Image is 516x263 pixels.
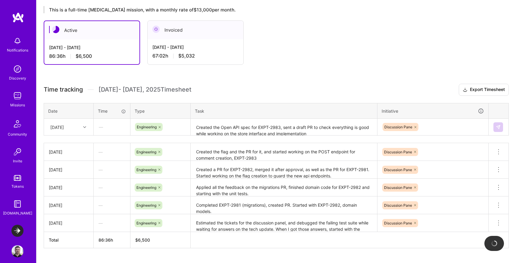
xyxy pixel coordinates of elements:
[384,185,412,190] span: Discussion Pane
[49,202,89,208] div: [DATE]
[44,21,139,39] div: Active
[49,149,89,155] div: [DATE]
[50,124,64,130] div: [DATE]
[137,125,157,129] span: Engineering
[152,44,239,50] div: [DATE] - [DATE]
[384,221,412,225] span: Discussion Pane
[11,146,23,158] img: Invite
[94,162,130,178] div: —
[94,119,130,135] div: —
[49,167,89,173] div: [DATE]
[14,175,21,181] img: tokens
[49,220,89,226] div: [DATE]
[94,232,130,248] th: 86:36h
[136,185,156,190] span: Engineering
[136,168,156,172] span: Engineering
[9,75,26,81] div: Discovery
[44,103,94,119] th: Date
[44,232,94,248] th: Total
[11,183,24,189] div: Tokens
[3,210,32,216] div: [DOMAIN_NAME]
[49,44,135,51] div: [DATE] - [DATE]
[12,12,24,23] img: logo
[152,53,239,59] div: 67:02 h
[94,144,130,160] div: —
[463,87,468,93] i: icon Download
[191,179,377,196] textarea: Applied all the feedback on the migrations PR, finished domain code for EXPT-2982 and starting wi...
[496,125,501,130] img: Submit
[11,35,23,47] img: bell
[459,84,509,96] button: Export Timesheet
[83,126,86,129] i: icon Chevron
[10,245,25,257] a: User Avatar
[191,103,377,119] th: Task
[493,122,504,132] div: null
[191,161,377,178] textarea: Created a PR for EXPT-2982, merged it after approval, as well as the PR for EXPT-2981. Started wo...
[384,150,412,154] span: Discussion Pane
[384,125,412,129] span: Discussion Pane
[191,144,377,160] textarea: Created the flag and the PR for it, and started working on the POST endpoint for comment creation...
[152,26,160,33] img: Invoiced
[384,203,412,208] span: Discussion Pane
[191,197,377,214] textarea: Completed EXPT-2981 (migrations), created PR. Started with EXPT-2982, domain models.
[178,53,195,59] span: $5,032
[94,215,130,231] div: —
[98,108,126,114] div: Time
[94,180,130,196] div: —
[382,108,484,114] div: Initiative
[191,215,377,231] textarea: Estimated the tickets for the discussion panel, and debugged the failing test suite while waiting...
[99,86,191,93] span: [DATE] - [DATE] , 2025 Timesheet
[94,197,130,213] div: —
[44,6,482,13] div: This is a full-time [MEDICAL_DATA] mission, with a monthly rate of $13,000 per month.
[10,225,25,237] a: LaunchDarkly: Experimentation Delivery Team
[130,103,191,119] th: Type
[52,26,59,33] img: Active
[49,53,135,59] div: 86:36 h
[136,221,156,225] span: Engineering
[10,117,25,131] img: Community
[11,90,23,102] img: teamwork
[148,21,243,39] div: Invoiced
[491,240,498,247] img: loading
[136,203,156,208] span: Engineering
[11,245,23,257] img: User Avatar
[10,102,25,108] div: Missions
[13,158,22,164] div: Invite
[130,232,191,248] th: $6,500
[191,119,377,135] textarea: Created the Open API spec for EXPT-2983, sent a draft PR to check everything is good while workin...
[384,168,412,172] span: Discussion Pane
[76,53,92,59] span: $6,500
[11,225,23,237] img: LaunchDarkly: Experimentation Delivery Team
[49,184,89,191] div: [DATE]
[136,150,156,154] span: Engineering
[7,47,28,53] div: Notifications
[44,86,83,93] span: Time tracking
[11,63,23,75] img: discovery
[8,131,27,137] div: Community
[11,198,23,210] img: guide book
